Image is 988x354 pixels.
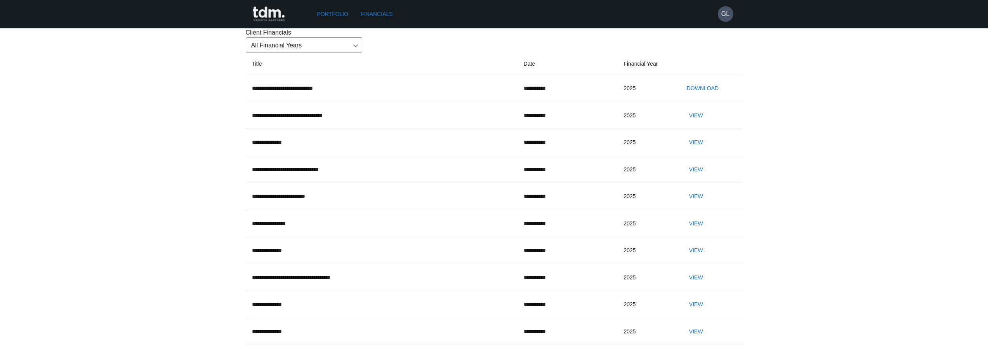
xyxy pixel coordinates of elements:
[617,291,677,318] td: 2025
[684,297,708,312] button: View
[721,9,729,19] h6: GL
[684,243,708,258] button: View
[718,6,733,22] button: GL
[517,53,618,75] th: Date
[684,270,708,285] button: View
[617,129,677,156] td: 2025
[684,216,708,231] button: View
[617,102,677,129] td: 2025
[617,75,677,102] td: 2025
[684,324,708,339] button: View
[617,183,677,210] td: 2025
[684,135,708,150] button: View
[617,210,677,237] td: 2025
[684,108,708,123] button: View
[246,53,517,75] th: Title
[684,189,708,204] button: View
[684,81,722,96] button: Download
[684,162,708,177] button: View
[617,318,677,345] td: 2025
[246,28,743,37] p: Client Financials
[617,156,677,183] td: 2025
[358,7,396,21] a: Financials
[314,7,352,21] a: Portfolio
[617,53,677,75] th: Financial Year
[246,37,362,53] div: All Financial Years
[617,237,677,264] td: 2025
[617,264,677,291] td: 2025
